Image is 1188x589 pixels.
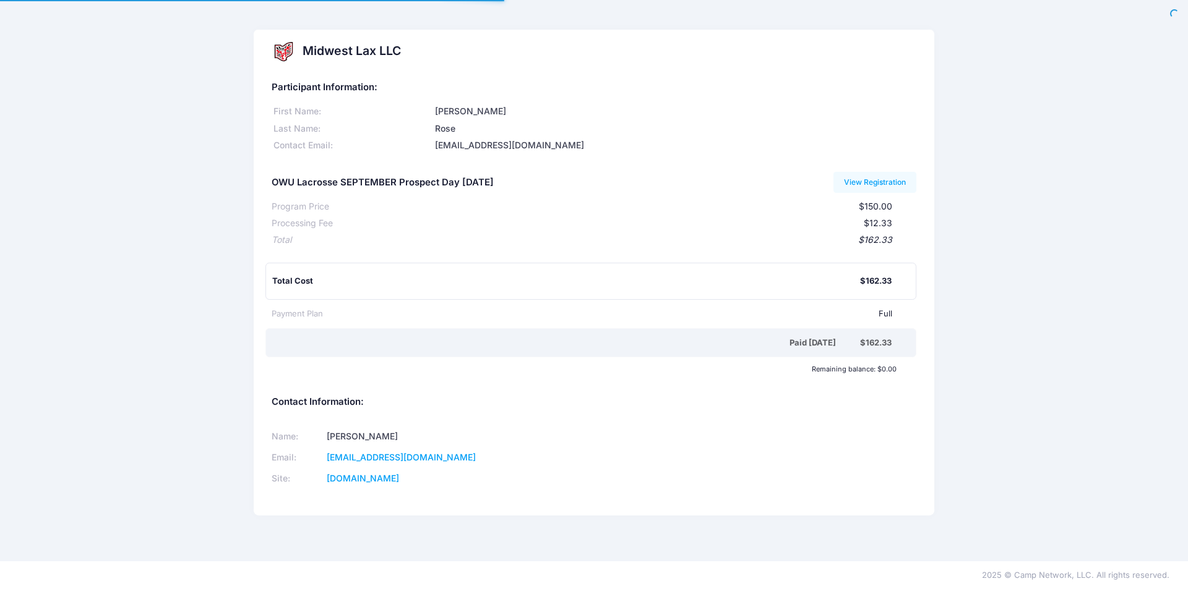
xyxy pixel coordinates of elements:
h5: OWU Lacrosse SEPTEMBER Prospect Day [DATE] [272,177,494,189]
h5: Contact Information: [272,397,916,408]
div: First Name: [272,105,433,118]
div: $162.33 [860,337,892,349]
div: Paid [DATE] [274,337,860,349]
td: Email: [272,447,323,468]
div: Last Name: [272,122,433,135]
h5: Participant Information: [272,82,916,93]
td: Site: [272,468,323,489]
div: Rose [433,122,917,135]
div: Total [272,234,291,247]
div: $12.33 [333,217,892,230]
div: Processing Fee [272,217,333,230]
div: Full [323,308,892,320]
td: [PERSON_NAME] [323,426,579,447]
div: $162.33 [860,275,892,287]
h2: Midwest Lax LLC [303,44,401,58]
div: Payment Plan [272,308,323,320]
a: View Registration [833,172,917,193]
span: $150.00 [859,201,892,211]
div: $162.33 [291,234,892,247]
a: [DOMAIN_NAME] [327,473,399,483]
a: [EMAIL_ADDRESS][DOMAIN_NAME] [327,452,476,462]
div: [EMAIL_ADDRESS][DOMAIN_NAME] [433,139,917,152]
div: Program Price [272,200,329,213]
div: Remaining balance: $0.00 [265,365,902,373]
div: [PERSON_NAME] [433,105,917,118]
div: Total Cost [272,275,860,287]
span: 2025 © Camp Network, LLC. All rights reserved. [982,570,1169,580]
div: Contact Email: [272,139,433,152]
td: Name: [272,426,323,447]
